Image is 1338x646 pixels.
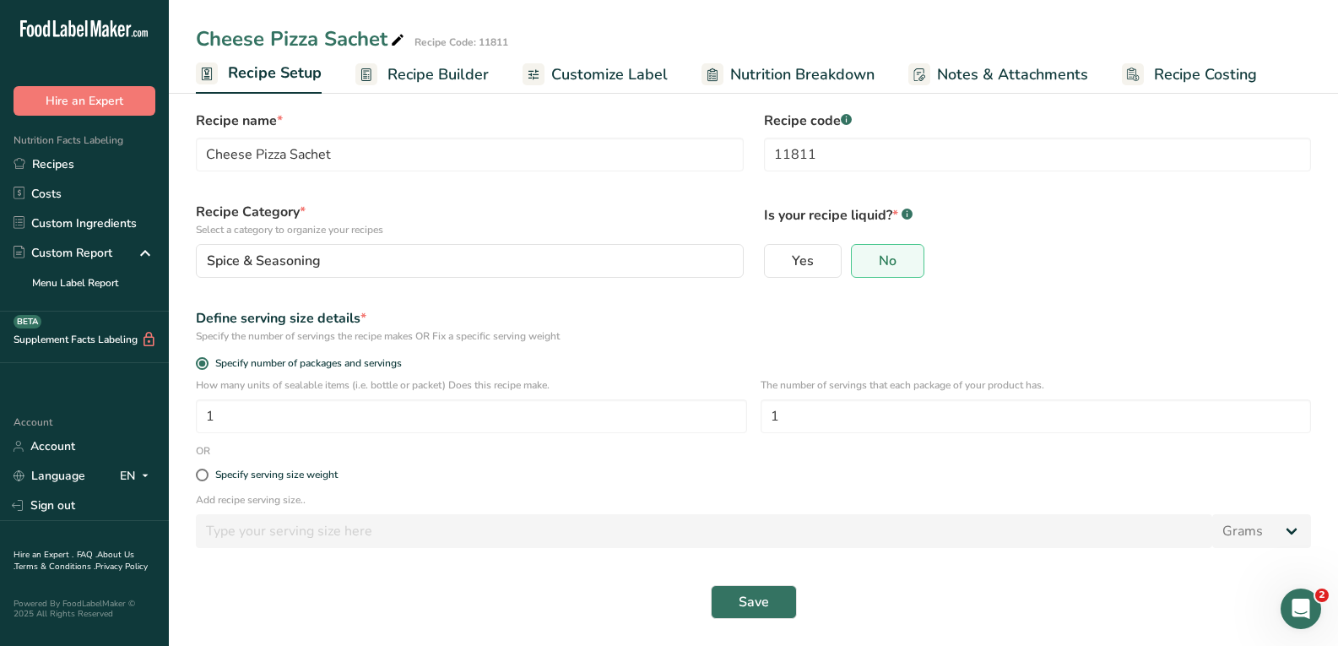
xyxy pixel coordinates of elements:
p: Is your recipe liquid? [764,202,1312,225]
a: Customize Label [523,56,668,94]
a: Recipe Costing [1122,56,1257,94]
div: EN [120,466,155,486]
p: The number of servings that each package of your product has. [761,377,1312,393]
div: Specify serving size weight [215,469,338,481]
span: Customize Label [551,63,668,86]
p: Select a category to organize your recipes [196,222,744,237]
span: Specify number of packages and servings [209,357,402,370]
div: Define serving size details [196,308,1311,328]
input: Type your recipe name here [196,138,744,171]
a: FAQ . [77,549,97,561]
span: Recipe Costing [1154,63,1257,86]
span: Notes & Attachments [937,63,1088,86]
p: How many units of sealable items (i.e. bottle or packet) Does this recipe make. [196,377,747,393]
a: Hire an Expert . [14,549,73,561]
span: Recipe Setup [228,62,322,84]
div: Custom Report [14,244,112,262]
div: Specify the number of servings the recipe makes OR Fix a specific serving weight [196,328,1311,344]
button: Spice & Seasoning [196,244,744,278]
p: Add recipe serving size.. [196,492,1311,508]
label: Recipe code [764,111,1312,131]
a: Privacy Policy [95,561,148,573]
span: Yes [792,252,814,269]
label: Recipe name [196,111,744,131]
iframe: Intercom live chat [1281,589,1321,629]
a: Notes & Attachments [908,56,1088,94]
span: Save [739,592,769,612]
span: Spice & Seasoning [207,251,321,271]
a: Terms & Conditions . [14,561,95,573]
span: No [879,252,897,269]
button: Save [711,585,797,619]
input: Type your recipe code here [764,138,1312,171]
input: Type your serving size here [196,514,1212,548]
a: Recipe Setup [196,54,322,95]
span: Nutrition Breakdown [730,63,875,86]
div: BETA [14,315,41,328]
label: Recipe Category [196,202,744,237]
span: Recipe Builder [387,63,489,86]
div: Cheese Pizza Sachet [196,24,408,54]
a: Recipe Builder [355,56,489,94]
div: Powered By FoodLabelMaker © 2025 All Rights Reserved [14,599,155,619]
span: 2 [1315,589,1329,602]
a: Nutrition Breakdown [702,56,875,94]
button: Hire an Expert [14,86,155,116]
a: Language [14,461,85,491]
a: About Us . [14,549,134,573]
div: Recipe Code: 11811 [414,35,508,50]
div: OR [186,443,220,459]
